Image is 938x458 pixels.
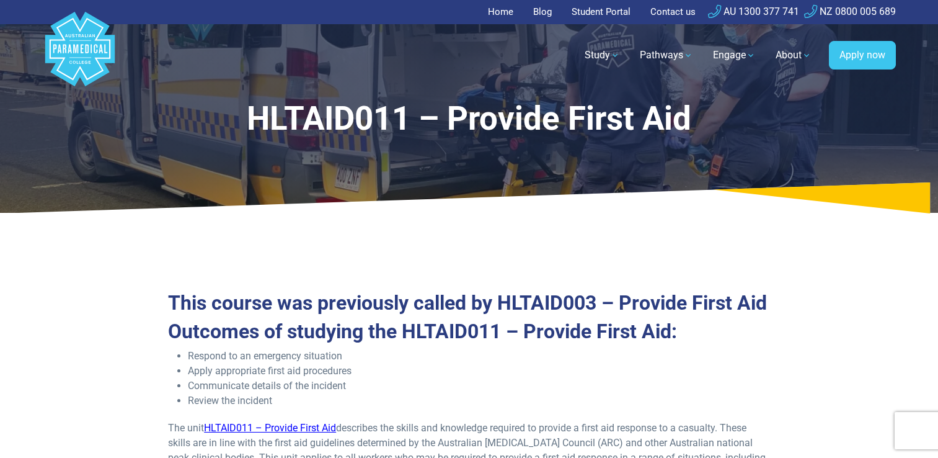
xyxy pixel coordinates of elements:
a: Apply now [829,41,896,70]
a: About [768,38,819,73]
li: Review the incident [188,393,770,408]
li: Apply appropriate first aid procedures [188,364,770,379]
a: Australian Paramedical College [43,24,117,87]
li: Respond to an emergency situation [188,349,770,364]
a: NZ 0800 005 689 [804,6,896,17]
a: HLTAID011 – Provide First Aid [204,422,336,434]
a: AU 1300 377 741 [708,6,799,17]
a: Pathways [632,38,701,73]
li: Communicate details of the incident [188,379,770,393]
h1: HLTAID011 – Provide First Aid [149,99,789,138]
h2: Outcomes of studying the HLTAID011 – Provide First Aid: [168,320,770,343]
a: Study [577,38,627,73]
a: Engage [706,38,763,73]
h2: This course was previously called by HLTAID003 – Provide First Aid [168,291,770,315]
